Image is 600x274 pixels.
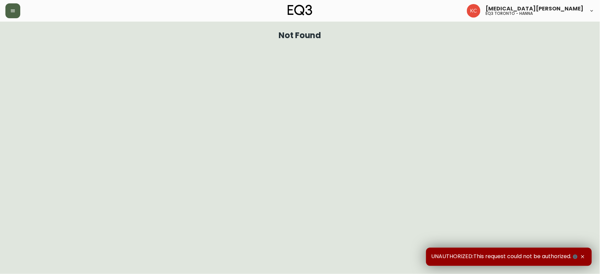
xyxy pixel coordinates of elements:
img: logo [288,5,313,16]
h1: Not Found [279,32,321,38]
span: UNAUTHORIZED:This request could not be authorized. [432,253,579,261]
span: [MEDICAL_DATA][PERSON_NAME] [486,6,584,11]
img: 6487344ffbf0e7f3b216948508909409 [467,4,480,18]
h5: eq3 toronto - hanna [486,11,533,16]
